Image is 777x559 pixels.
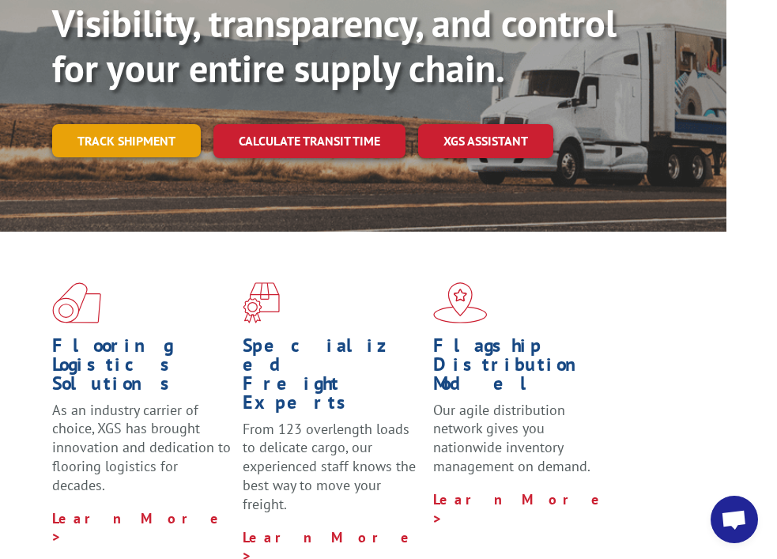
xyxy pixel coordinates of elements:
a: Calculate transit time [213,124,405,158]
img: xgs-icon-flagship-distribution-model-red [433,282,488,323]
a: Track shipment [52,124,201,157]
h1: Flooring Logistics Solutions [52,336,231,401]
div: Open chat [711,496,758,543]
span: Our agile distribution network gives you nationwide inventory management on demand. [433,401,590,475]
img: xgs-icon-focused-on-flooring-red [243,282,280,323]
p: From 123 overlength loads to delicate cargo, our experienced staff knows the best way to move you... [243,420,421,528]
h1: Specialized Freight Experts [243,336,421,420]
h1: Flagship Distribution Model [433,336,612,401]
a: XGS ASSISTANT [418,124,553,158]
a: Learn More > [52,509,225,546]
a: Learn More > [433,490,606,527]
span: As an industry carrier of choice, XGS has brought innovation and dedication to flooring logistics... [52,401,231,494]
img: xgs-icon-total-supply-chain-intelligence-red [52,282,101,323]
